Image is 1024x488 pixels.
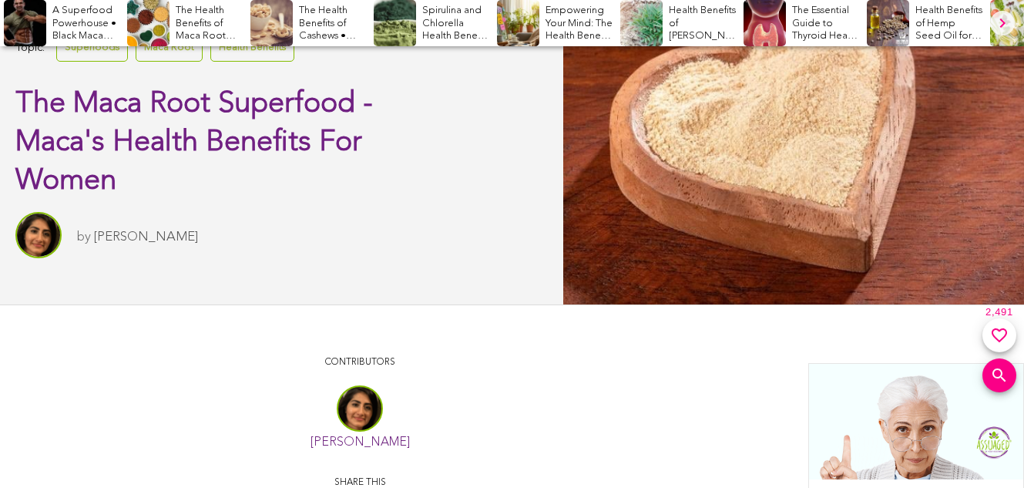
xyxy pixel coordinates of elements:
span: Topic: [15,38,45,59]
a: [PERSON_NAME] [94,231,198,244]
a: Maca Root [136,34,203,61]
span: The Maca Root Superfood - Maca's Health Benefits For Women [15,89,373,196]
a: [PERSON_NAME] [311,436,410,449]
span: by [77,231,91,244]
iframe: Chat Widget [947,414,1024,488]
a: Superfoods [56,34,128,61]
a: Health Benefits [210,34,294,61]
p: CONTRIBUTORS [109,355,610,370]
img: Sitara Darvish [15,212,62,258]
